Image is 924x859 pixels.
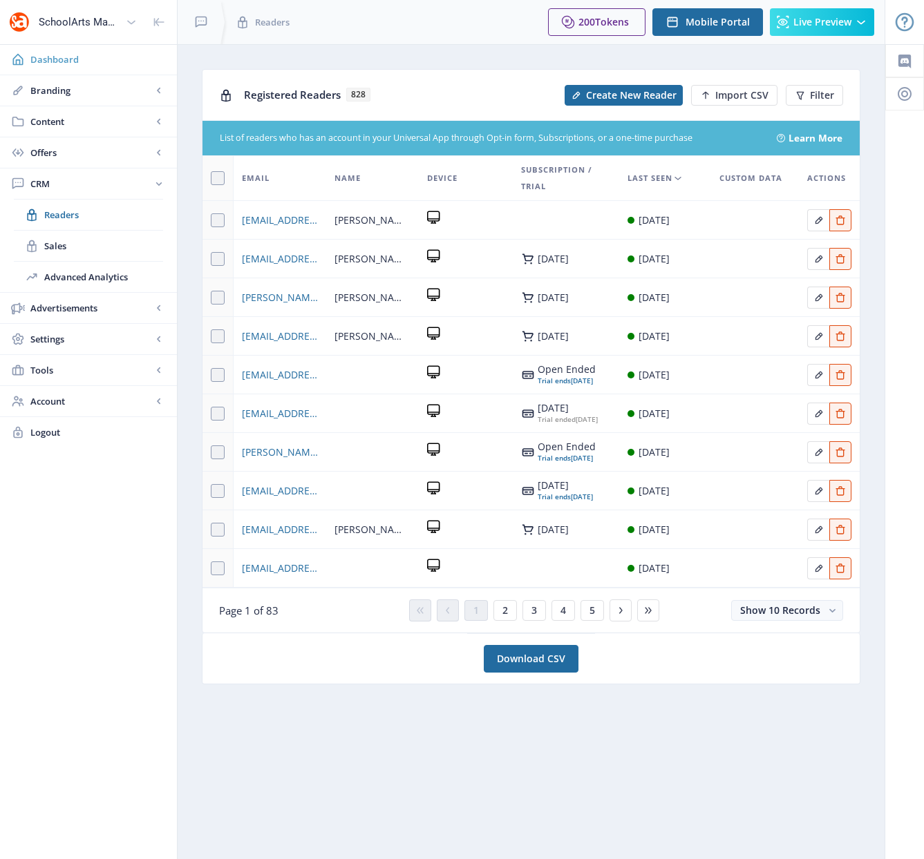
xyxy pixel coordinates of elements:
[807,521,829,534] a: Edit page
[770,8,874,36] button: Live Preview
[334,251,411,267] span: [PERSON_NAME]
[639,367,670,383] div: [DATE]
[502,605,508,616] span: 2
[30,363,152,377] span: Tools
[829,289,851,302] a: Edit page
[829,521,851,534] a: Edit page
[14,200,163,230] a: Readers
[538,253,569,264] div: [DATE]
[522,600,546,621] button: 3
[829,444,851,457] a: Edit page
[807,560,829,573] a: Edit page
[242,444,318,461] a: [PERSON_NAME][EMAIL_ADDRESS][PERSON_NAME][DOMAIN_NAME]
[807,444,829,457] a: Edit page
[538,480,593,491] div: [DATE]
[789,131,842,145] a: Learn More
[807,289,829,302] a: Edit page
[538,331,569,342] div: [DATE]
[538,452,596,463] div: [DATE]
[810,90,834,101] span: Filter
[531,605,537,616] span: 3
[242,328,318,345] span: [EMAIL_ADDRESS][DOMAIN_NAME]
[242,212,318,229] a: [EMAIL_ADDRESS][DOMAIN_NAME]
[829,328,851,341] a: Edit page
[538,376,571,385] span: Trial ends
[255,15,290,29] span: Readers
[30,177,152,191] span: CRM
[242,521,318,538] a: [EMAIL_ADDRESS][DOMAIN_NAME]
[244,88,341,102] span: Registered Readers
[556,85,683,106] a: New page
[14,231,163,261] a: Sales
[242,483,318,499] a: [EMAIL_ADDRESS][DOMAIN_NAME]
[30,425,166,439] span: Logout
[639,483,670,499] div: [DATE]
[484,645,578,673] a: Download CSV
[538,524,569,535] div: [DATE]
[242,170,270,186] span: Email
[538,492,571,501] span: Trial ends
[719,170,782,186] span: Custom Data
[560,605,566,616] span: 4
[551,600,575,621] button: 4
[586,90,677,101] span: Create New Reader
[807,328,829,341] a: Edit page
[538,441,596,452] div: Open Ended
[538,414,576,424] span: Trial ended
[242,405,318,422] a: [EMAIL_ADDRESS][DOMAIN_NAME]
[473,605,479,616] span: 1
[242,367,318,383] a: [EMAIL_ADDRESS][DOMAIN_NAME]
[807,483,829,496] a: Edit page
[639,289,670,306] div: [DATE]
[219,604,279,617] span: Page 1 of 83
[30,301,152,315] span: Advertisements
[44,208,163,222] span: Readers
[807,212,829,225] a: Edit page
[30,52,166,66] span: Dashboard
[39,7,120,37] div: SchoolArts Magazine
[639,444,670,461] div: [DATE]
[565,85,683,106] button: Create New Reader
[538,292,569,303] div: [DATE]
[242,251,318,267] a: [EMAIL_ADDRESS][DOMAIN_NAME]
[538,491,593,502] div: [DATE]
[807,251,829,264] a: Edit page
[829,367,851,380] a: Edit page
[334,170,361,186] span: Name
[538,375,596,386] div: [DATE]
[464,600,488,621] button: 1
[691,85,777,106] button: Import CSV
[590,605,595,616] span: 5
[715,90,769,101] span: Import CSV
[242,560,318,577] a: [EMAIL_ADDRESS][DOMAIN_NAME]
[639,521,670,538] div: [DATE]
[639,405,670,422] div: [DATE]
[538,364,596,375] div: Open Ended
[639,212,670,229] div: [DATE]
[30,394,152,408] span: Account
[740,604,820,617] span: Show 10 Records
[242,289,318,306] a: [PERSON_NAME][EMAIL_ADDRESS][PERSON_NAME][DOMAIN_NAME]
[493,600,517,621] button: 2
[220,132,760,145] div: List of readers who has an account in your Universal App through Opt-in form, Subscriptions, or a...
[829,405,851,418] a: Edit page
[427,170,458,186] span: Device
[686,17,750,28] span: Mobile Portal
[628,170,672,186] span: Last Seen
[538,453,571,463] span: Trial ends
[334,212,411,229] span: [PERSON_NAME]
[202,69,860,633] app-collection-view: Registered Readers
[731,600,843,621] button: Show 10 Records
[595,15,629,28] span: Tokens
[829,483,851,496] a: Edit page
[30,332,152,346] span: Settings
